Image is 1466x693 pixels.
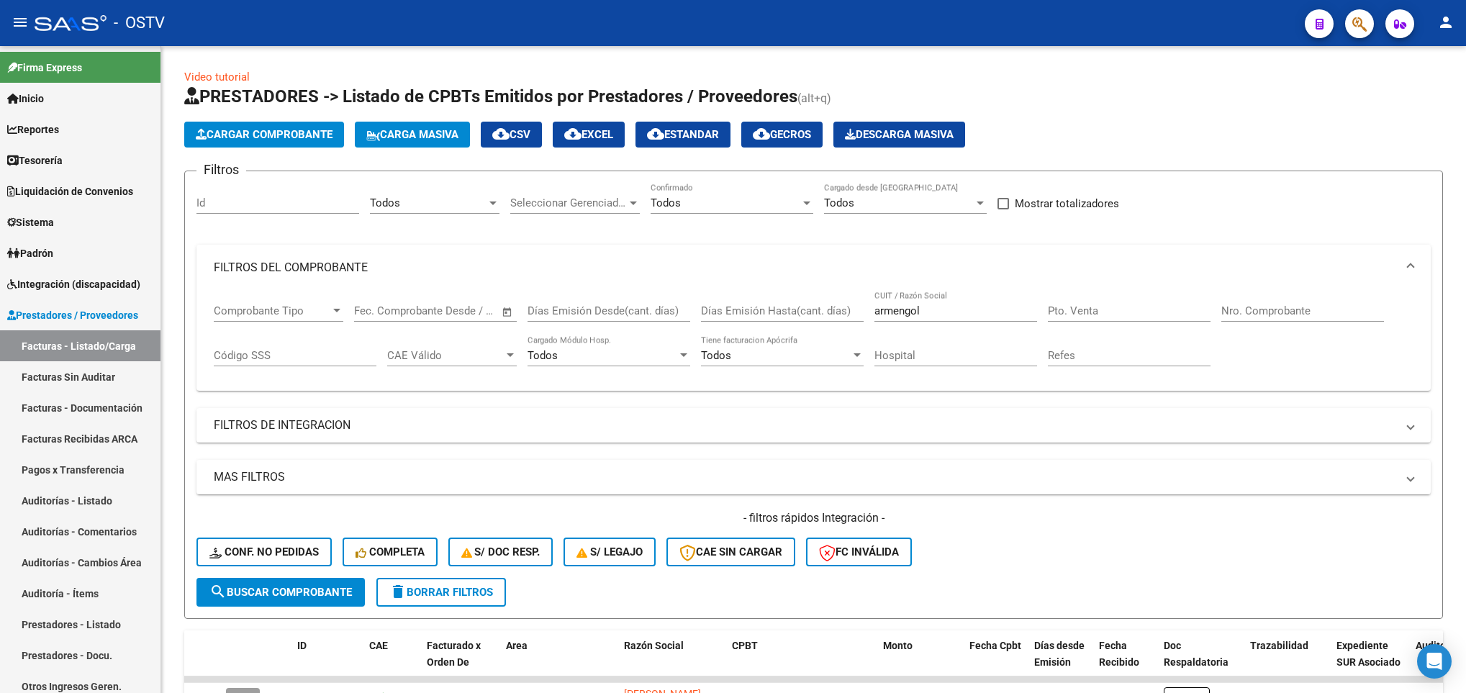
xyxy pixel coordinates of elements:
[510,196,627,209] span: Seleccionar Gerenciador
[883,640,913,651] span: Monto
[387,349,504,362] span: CAE Válido
[114,7,165,39] span: - OSTV
[635,122,730,148] button: Estandar
[196,160,246,180] h3: Filtros
[214,260,1396,276] mat-panel-title: FILTROS DEL COMPROBANTE
[1437,14,1454,31] mat-icon: person
[1250,640,1308,651] span: Trazabilidad
[389,586,493,599] span: Borrar Filtros
[209,545,319,558] span: Conf. no pedidas
[7,91,44,107] span: Inicio
[369,640,388,651] span: CAE
[833,122,965,148] button: Descarga Masiva
[297,640,307,651] span: ID
[7,245,53,261] span: Padrón
[196,291,1431,391] div: FILTROS DEL COMPROBANTE
[833,122,965,148] app-download-masive: Descarga masiva de comprobantes (adjuntos)
[647,128,719,141] span: Estandar
[499,304,516,320] button: Open calendar
[184,71,250,83] a: Video tutorial
[492,128,530,141] span: CSV
[356,545,425,558] span: Completa
[12,14,29,31] mat-icon: menu
[196,538,332,566] button: Conf. no pedidas
[7,60,82,76] span: Firma Express
[448,538,553,566] button: S/ Doc Resp.
[184,122,344,148] button: Cargar Comprobante
[969,640,1021,651] span: Fecha Cpbt
[196,245,1431,291] mat-expansion-panel-header: FILTROS DEL COMPROBANTE
[506,640,528,651] span: Area
[7,122,59,137] span: Reportes
[564,128,613,141] span: EXCEL
[1416,640,1458,651] span: Auditoria
[7,153,63,168] span: Tesorería
[553,122,625,148] button: EXCEL
[1417,644,1452,679] div: Open Intercom Messenger
[819,545,899,558] span: FC Inválida
[651,196,681,209] span: Todos
[196,408,1431,443] mat-expansion-panel-header: FILTROS DE INTEGRACION
[797,91,831,105] span: (alt+q)
[196,510,1431,526] h4: - filtros rápidos Integración -
[355,122,470,148] button: Carga Masiva
[1164,640,1229,668] span: Doc Respaldatoria
[624,640,684,651] span: Razón Social
[1099,640,1139,668] span: Fecha Recibido
[7,276,140,292] span: Integración (discapacidad)
[7,307,138,323] span: Prestadores / Proveedores
[196,460,1431,494] mat-expansion-panel-header: MAS FILTROS
[196,578,365,607] button: Buscar Comprobante
[753,125,770,142] mat-icon: cloud_download
[528,349,558,362] span: Todos
[679,545,782,558] span: CAE SIN CARGAR
[354,304,412,317] input: Fecha inicio
[564,125,582,142] mat-icon: cloud_download
[343,538,438,566] button: Completa
[824,196,854,209] span: Todos
[1336,640,1401,668] span: Expediente SUR Asociado
[7,214,54,230] span: Sistema
[741,122,823,148] button: Gecros
[214,304,330,317] span: Comprobante Tipo
[184,86,797,107] span: PRESTADORES -> Listado de CPBTs Emitidos por Prestadores / Proveedores
[647,125,664,142] mat-icon: cloud_download
[209,583,227,600] mat-icon: search
[753,128,811,141] span: Gecros
[214,417,1396,433] mat-panel-title: FILTROS DE INTEGRACION
[209,586,352,599] span: Buscar Comprobante
[666,538,795,566] button: CAE SIN CARGAR
[366,128,458,141] span: Carga Masiva
[481,122,542,148] button: CSV
[425,304,495,317] input: Fecha fin
[389,583,407,600] mat-icon: delete
[214,469,1396,485] mat-panel-title: MAS FILTROS
[806,538,912,566] button: FC Inválida
[1034,640,1085,668] span: Días desde Emisión
[564,538,656,566] button: S/ legajo
[196,128,332,141] span: Cargar Comprobante
[370,196,400,209] span: Todos
[461,545,540,558] span: S/ Doc Resp.
[1015,195,1119,212] span: Mostrar totalizadores
[701,349,731,362] span: Todos
[427,640,481,668] span: Facturado x Orden De
[576,545,643,558] span: S/ legajo
[845,128,954,141] span: Descarga Masiva
[376,578,506,607] button: Borrar Filtros
[7,184,133,199] span: Liquidación de Convenios
[492,125,510,142] mat-icon: cloud_download
[732,640,758,651] span: CPBT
